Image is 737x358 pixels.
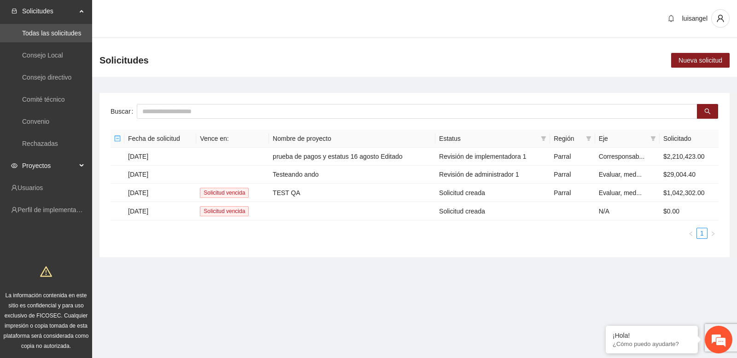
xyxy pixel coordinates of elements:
[18,206,89,214] a: Perfil de implementadora
[269,148,435,166] td: prueba de pagos y estatus 16 agosto Editado
[22,74,71,81] a: Consejo directivo
[660,130,719,148] th: Solicitado
[22,52,63,59] a: Consejo Local
[685,228,696,239] li: Previous Page
[613,332,691,339] div: ¡Hola!
[660,148,719,166] td: $2,210,423.00
[679,55,722,65] span: Nueva solicitud
[550,166,595,184] td: Parral
[22,140,58,147] a: Rechazadas
[99,53,149,68] span: Solicitudes
[269,184,435,202] td: TEST QA
[439,133,537,144] span: Estatus
[435,202,550,220] td: Solicitud creada
[124,130,196,148] th: Fecha de solicitud
[124,184,196,202] td: [DATE]
[710,231,716,237] span: right
[708,228,719,239] li: Next Page
[599,171,642,178] span: Evaluar, med...
[660,166,719,184] td: $29,004.40
[599,133,647,144] span: Eje
[550,148,595,166] td: Parral
[435,166,550,184] td: Revisión de administrador 1
[664,11,679,26] button: bell
[114,135,121,142] span: minus-square
[586,136,591,141] span: filter
[708,228,719,239] button: right
[550,184,595,202] td: Parral
[124,202,196,220] td: [DATE]
[688,231,694,237] span: left
[22,156,76,175] span: Proyectos
[53,123,127,216] span: Estamos en línea.
[111,104,137,119] label: Buscar
[541,136,546,141] span: filter
[613,341,691,347] p: ¿Cómo puedo ayudarte?
[685,228,696,239] button: left
[660,202,719,220] td: $0.00
[4,292,89,349] span: La información contenida en este sitio es confidencial y para uso exclusivo de FICOSEC. Cualquier...
[48,47,155,59] div: Chatee con nosotros ahora
[435,184,550,202] td: Solicitud creada
[595,202,660,220] td: N/A
[11,8,18,14] span: inbox
[200,206,249,216] span: Solicitud vencida
[18,184,43,191] a: Usuarios
[124,166,196,184] td: [DATE]
[196,130,269,148] th: Vence en:
[664,15,678,22] span: bell
[554,133,582,144] span: Región
[22,118,49,125] a: Convenio
[435,148,550,166] td: Revisión de implementadora 1
[151,5,173,27] div: Minimizar ventana de chat en vivo
[40,266,52,277] span: warning
[660,184,719,202] td: $1,042,302.00
[712,14,729,23] span: user
[5,251,175,283] textarea: Escriba su mensaje y pulse “Intro”
[584,132,593,145] span: filter
[269,166,435,184] td: Testeando ando
[539,132,548,145] span: filter
[696,228,708,239] li: 1
[697,104,718,119] button: search
[671,53,730,68] button: Nueva solicitud
[649,132,658,145] span: filter
[22,29,81,37] a: Todas las solicitudes
[650,136,656,141] span: filter
[682,15,708,22] span: luisangel
[22,2,76,20] span: Solicitudes
[599,189,642,196] span: Evaluar, med...
[124,148,196,166] td: [DATE]
[269,130,435,148] th: Nombre de proyecto
[599,153,645,160] span: Corresponsab...
[697,228,707,238] a: 1
[200,188,249,198] span: Solicitud vencida
[711,9,730,28] button: user
[11,162,18,169] span: eye
[704,108,711,115] span: search
[22,96,65,103] a: Comité técnico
